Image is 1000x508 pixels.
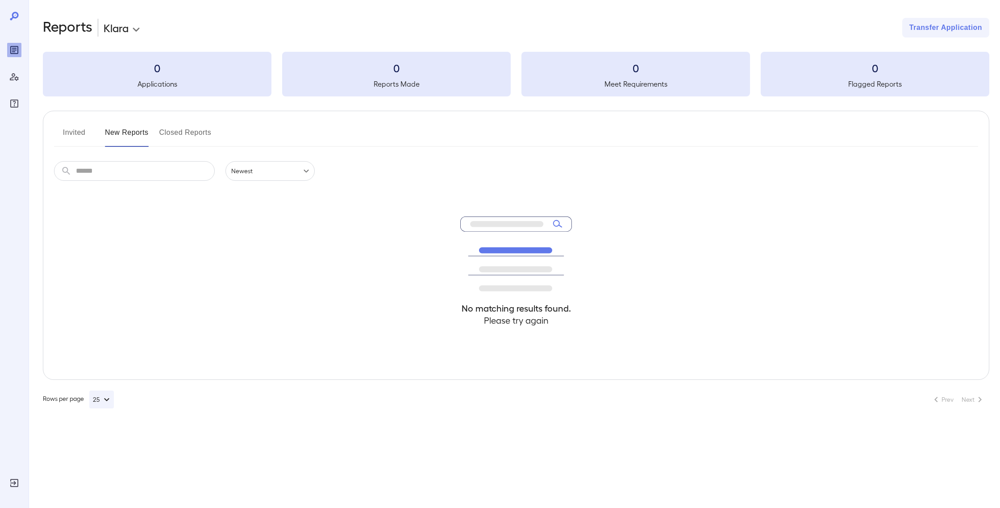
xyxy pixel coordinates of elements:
[460,302,572,314] h4: No matching results found.
[105,125,149,147] button: New Reports
[43,79,271,89] h5: Applications
[159,125,212,147] button: Closed Reports
[104,21,129,35] p: Klara
[7,476,21,490] div: Log Out
[282,61,511,75] h3: 0
[902,18,989,37] button: Transfer Application
[225,161,315,181] div: Newest
[521,79,750,89] h5: Meet Requirements
[761,61,989,75] h3: 0
[54,125,94,147] button: Invited
[761,79,989,89] h5: Flagged Reports
[43,391,114,408] div: Rows per page
[89,391,114,408] button: 25
[282,79,511,89] h5: Reports Made
[7,70,21,84] div: Manage Users
[521,61,750,75] h3: 0
[43,61,271,75] h3: 0
[927,392,989,407] nav: pagination navigation
[460,314,572,326] h4: Please try again
[43,52,989,96] summary: 0Applications0Reports Made0Meet Requirements0Flagged Reports
[7,96,21,111] div: FAQ
[7,43,21,57] div: Reports
[43,18,92,37] h2: Reports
